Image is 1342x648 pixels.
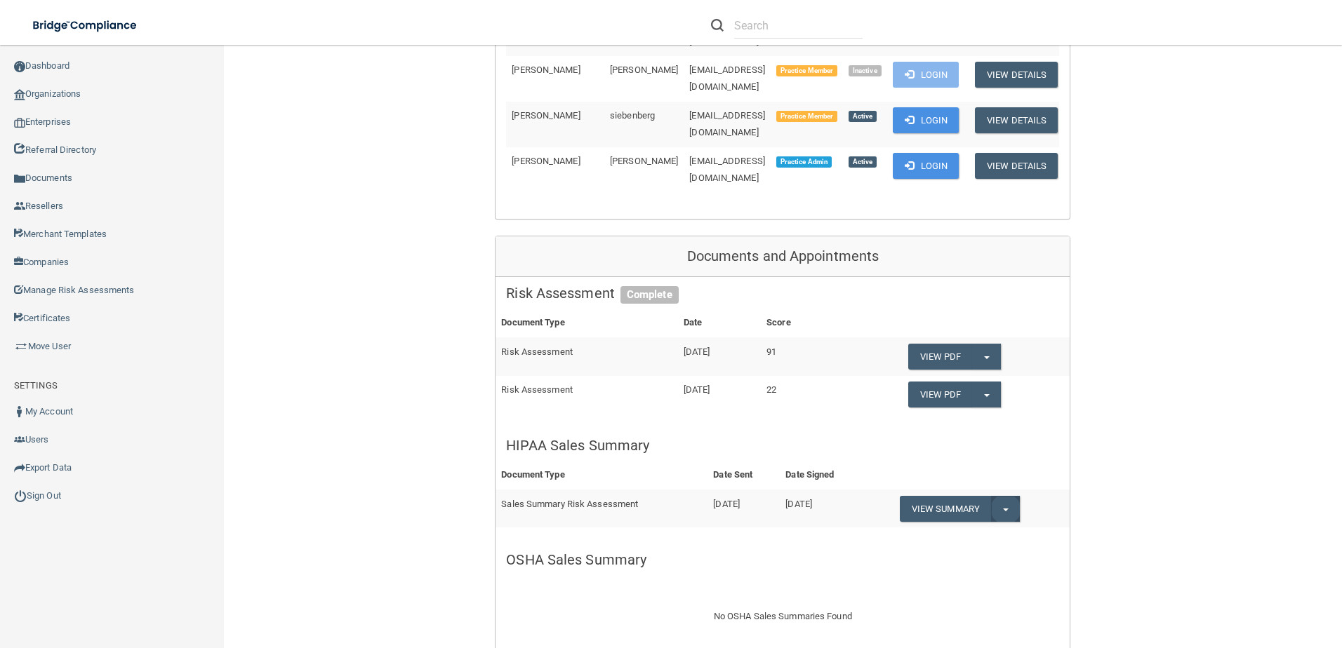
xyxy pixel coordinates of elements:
img: enterprise.0d942306.png [14,118,25,128]
th: Date Signed [780,461,865,490]
td: 22 [761,376,839,413]
img: ic-search.3b580494.png [711,19,724,32]
td: [DATE] [678,376,761,413]
img: icon-users.e205127d.png [14,434,25,445]
span: [PERSON_NAME] [512,156,580,166]
td: 91 [761,337,839,375]
h5: Risk Assessment [506,285,1059,301]
a: View Summary [900,496,991,522]
span: [EMAIL_ADDRESS][DOMAIN_NAME] [689,65,765,92]
th: Document Type [496,461,707,490]
span: Practice Admin [776,156,832,168]
img: icon-export.b9366987.png [14,462,25,473]
span: [PERSON_NAME] [512,65,580,75]
button: Login [893,62,959,88]
td: Sales Summary Risk Assessment [496,490,707,527]
td: [DATE] [707,490,780,527]
img: ic_dashboard_dark.d01f4a41.png [14,61,25,72]
td: [DATE] [678,337,761,375]
div: Documents and Appointments [496,236,1070,277]
label: SETTINGS [14,377,58,394]
button: Login [893,107,959,133]
span: [PERSON_NAME] [610,65,678,75]
td: Risk Assessment [496,376,677,413]
a: View PDF [908,382,973,407]
span: Inactive [849,65,882,76]
img: icon-documents.8dae5593.png [14,173,25,184]
span: Active [849,111,877,122]
span: [PERSON_NAME] [610,156,678,166]
img: ic_user_dark.df1a06c3.png [14,406,25,417]
span: Complete [620,286,679,304]
th: Date [678,309,761,337]
td: Risk Assessment [496,337,677,375]
span: Active [849,156,877,168]
div: No OSHA Sales Summaries Found [496,591,1070,642]
img: ic_power_dark.7ecde6b1.png [14,490,27,502]
button: View Details [975,153,1058,179]
h5: OSHA Sales Summary [506,552,1059,567]
a: View PDF [908,344,973,370]
button: View Details [975,107,1058,133]
button: View Details [975,62,1058,88]
th: Date Sent [707,461,780,490]
h5: HIPAA Sales Summary [506,438,1059,453]
img: bridge_compliance_login_screen.278c3ca4.svg [21,11,150,40]
img: organization-icon.f8decf85.png [14,89,25,100]
img: ic_reseller.de258add.png [14,201,25,212]
span: Practice Member [776,111,837,122]
th: Score [761,309,839,337]
span: [PERSON_NAME] [512,110,580,121]
span: Practice Member [776,65,837,76]
td: [DATE] [780,490,865,527]
button: Login [893,153,959,179]
th: Document Type [496,309,677,337]
input: Search [734,13,863,39]
span: [EMAIL_ADDRESS][DOMAIN_NAME] [689,156,765,183]
img: briefcase.64adab9b.png [14,339,28,353]
span: [EMAIL_ADDRESS][DOMAIN_NAME] [689,110,765,137]
span: siebenberg [610,110,655,121]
